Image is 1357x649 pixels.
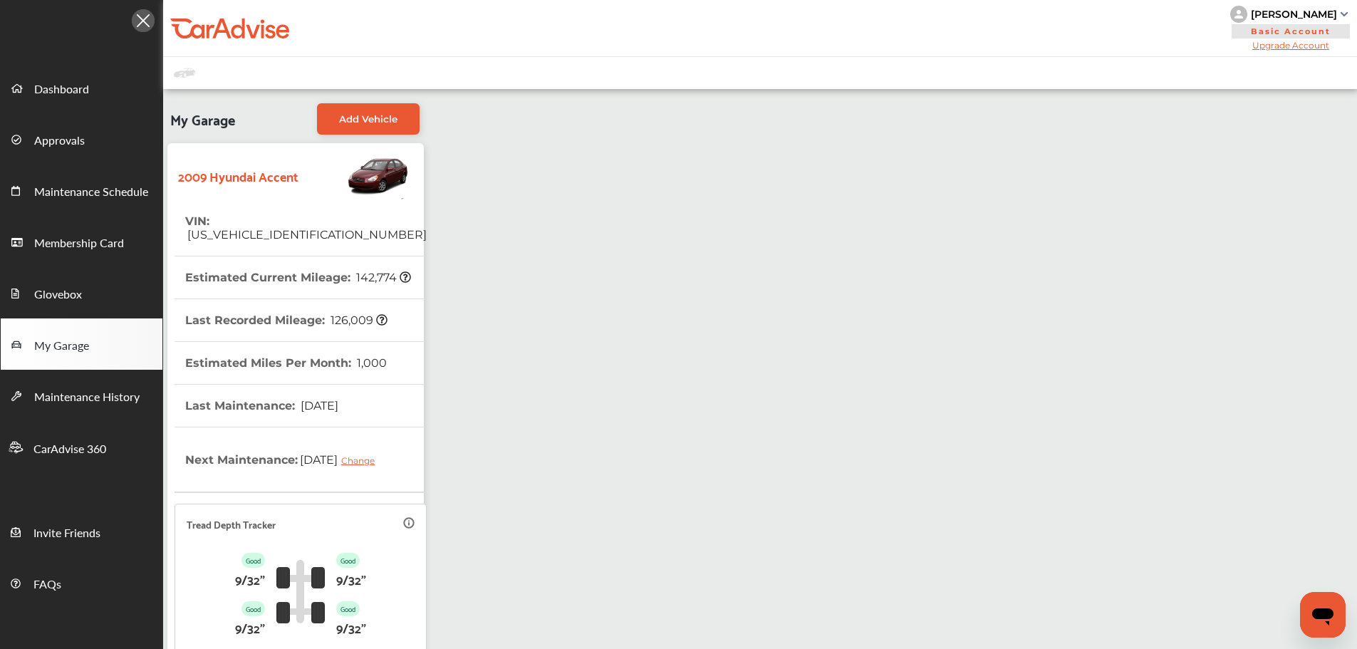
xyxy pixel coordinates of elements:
[298,150,411,200] img: Vehicle
[178,165,298,187] strong: 2009 Hyundai Accent
[317,103,420,135] a: Add Vehicle
[1232,24,1350,38] span: Basic Account
[132,9,155,32] img: Icon.5fd9dcc7.svg
[336,568,366,590] p: 9/32"
[1,216,162,267] a: Membership Card
[1,267,162,318] a: Glovebox
[1230,6,1247,23] img: knH8PDtVvWoAbQRylUukY18CTiRevjo20fAtgn5MLBQj4uumYvk2MzTtcAIzfGAtb1XOLVMAvhLuqoNAbL4reqehy0jehNKdM...
[235,616,265,638] p: 9/32"
[336,616,366,638] p: 9/32"
[187,516,276,532] p: Tread Depth Tracker
[185,385,338,427] th: Last Maintenance :
[33,440,106,459] span: CarAdvise 360
[185,256,411,298] th: Estimated Current Mileage :
[33,524,100,543] span: Invite Friends
[185,200,427,256] th: VIN :
[1,318,162,370] a: My Garage
[336,553,360,568] p: Good
[170,103,235,135] span: My Garage
[355,356,387,370] span: 1,000
[298,399,338,412] span: [DATE]
[34,286,82,304] span: Glovebox
[34,388,140,407] span: Maintenance History
[1,113,162,165] a: Approvals
[341,455,382,466] div: Change
[34,132,85,150] span: Approvals
[185,342,387,384] th: Estimated Miles Per Month :
[34,81,89,99] span: Dashboard
[339,113,397,125] span: Add Vehicle
[185,228,427,242] span: [US_VEHICLE_IDENTIFICATION_NUMBER]
[276,559,325,623] img: tire_track_logo.b900bcbc.svg
[1,165,162,216] a: Maintenance Schedule
[34,337,89,355] span: My Garage
[1341,12,1348,16] img: sCxJUJ+qAmfqhQGDUl18vwLg4ZYJ6CxN7XmbOMBAAAAAElFTkSuQmCC
[34,183,148,202] span: Maintenance Schedule
[185,299,388,341] th: Last Recorded Mileage :
[1251,8,1337,21] div: [PERSON_NAME]
[1230,40,1351,51] span: Upgrade Account
[241,553,265,568] p: Good
[174,64,195,82] img: placeholder_car.fcab19be.svg
[298,442,385,477] span: [DATE]
[241,601,265,616] p: Good
[328,313,388,327] span: 126,009
[1300,592,1346,638] iframe: Button to launch messaging window
[1,370,162,421] a: Maintenance History
[354,271,411,284] span: 142,774
[33,576,61,594] span: FAQs
[1,62,162,113] a: Dashboard
[185,427,385,492] th: Next Maintenance :
[34,234,124,253] span: Membership Card
[235,568,265,590] p: 9/32"
[336,601,360,616] p: Good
